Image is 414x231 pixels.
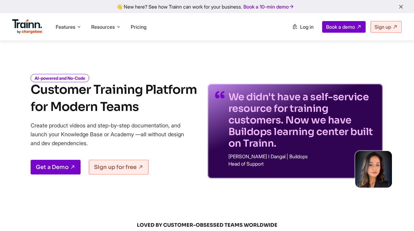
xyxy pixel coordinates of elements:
[374,24,391,30] span: Sign up
[383,202,414,231] iframe: Chat Widget
[31,81,197,116] h1: Customer Training Platform for Modern Teams
[60,222,354,229] span: LOVED BY CUSTOMER-OBSESSED TEAMS WORLDWIDE
[371,21,402,33] a: Sign up
[4,4,410,9] div: 👋 New here? See how Trainn can work for your business.
[131,24,146,30] a: Pricing
[56,24,75,30] span: Features
[31,121,193,148] p: Create product videos and step-by-step documentation, and launch your Knowledge Base or Academy —...
[288,21,317,32] a: Log in
[355,151,392,188] img: sabina-buildops.d2e8138.png
[12,19,42,34] img: Trainn Logo
[91,24,115,30] span: Resources
[228,161,375,166] p: Head of Support
[322,21,366,33] a: Book a demo
[228,91,375,149] p: We didn't have a self-service resource for training customers. Now we have Buildops learning cent...
[89,160,149,174] a: Sign up for free
[326,24,355,30] span: Book a demo
[242,2,295,11] a: Book a 10-min demo
[215,91,225,98] img: quotes-purple.41a7099.svg
[300,24,314,30] span: Log in
[31,74,89,82] i: AI-powered and No-Code
[228,154,375,159] p: [PERSON_NAME] I Dangal | Buildops
[31,160,81,174] a: Get a Demo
